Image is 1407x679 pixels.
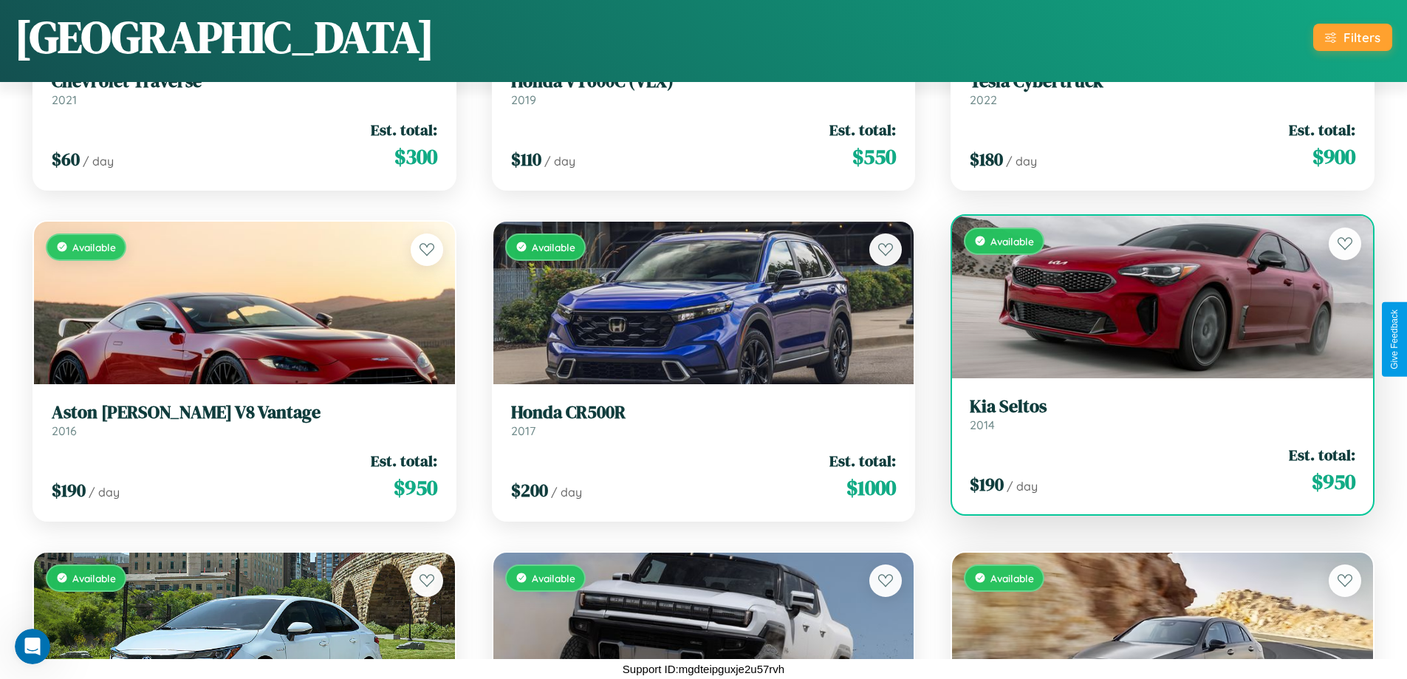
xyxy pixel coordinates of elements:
a: Honda VT600C (VLX)2019 [511,71,897,107]
div: Give Feedback [1389,310,1400,369]
span: $ 60 [52,147,80,171]
span: Available [532,241,575,253]
span: $ 190 [970,472,1004,497]
h3: Aston [PERSON_NAME] V8 Vantage [52,402,437,423]
span: Available [532,572,575,584]
span: $ 550 [852,142,896,171]
span: / day [544,154,575,168]
span: / day [83,154,114,168]
span: $ 180 [970,147,1003,171]
h3: Tesla Cybertruck [970,71,1355,92]
span: 2017 [511,423,535,438]
span: 2019 [511,92,536,107]
span: / day [89,485,120,499]
span: Est. total: [1289,119,1355,140]
span: / day [1007,479,1038,494]
span: Est. total: [371,119,437,140]
span: $ 300 [394,142,437,171]
span: $ 950 [1312,467,1355,497]
span: / day [551,485,582,499]
h3: Honda VT600C (VLX) [511,71,897,92]
span: / day [1006,154,1037,168]
span: $ 950 [394,473,437,502]
span: $ 900 [1312,142,1355,171]
span: 2022 [970,92,997,107]
h3: Chevrolet Traverse [52,71,437,92]
iframe: Intercom live chat [15,629,50,664]
span: Est. total: [829,450,896,471]
button: Filters [1313,24,1392,51]
span: 2016 [52,423,77,438]
span: Available [72,241,116,253]
a: Chevrolet Traverse2021 [52,71,437,107]
a: Honda CR500R2017 [511,402,897,438]
span: Available [990,235,1034,248]
span: $ 110 [511,147,541,171]
h3: Kia Seltos [970,396,1355,417]
span: Est. total: [829,119,896,140]
span: Est. total: [371,450,437,471]
div: Filters [1343,30,1380,45]
span: 2014 [970,417,995,432]
span: Available [72,572,116,584]
h3: Honda CR500R [511,402,897,423]
span: $ 200 [511,478,548,502]
span: Available [990,572,1034,584]
span: $ 190 [52,478,86,502]
a: Tesla Cybertruck2022 [970,71,1355,107]
p: Support ID: mgdteipguxje2u57rvh [623,659,784,679]
a: Kia Seltos2014 [970,396,1355,432]
span: $ 1000 [846,473,896,502]
a: Aston [PERSON_NAME] V8 Vantage2016 [52,402,437,438]
span: 2021 [52,92,77,107]
span: Est. total: [1289,444,1355,465]
h1: [GEOGRAPHIC_DATA] [15,7,434,67]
